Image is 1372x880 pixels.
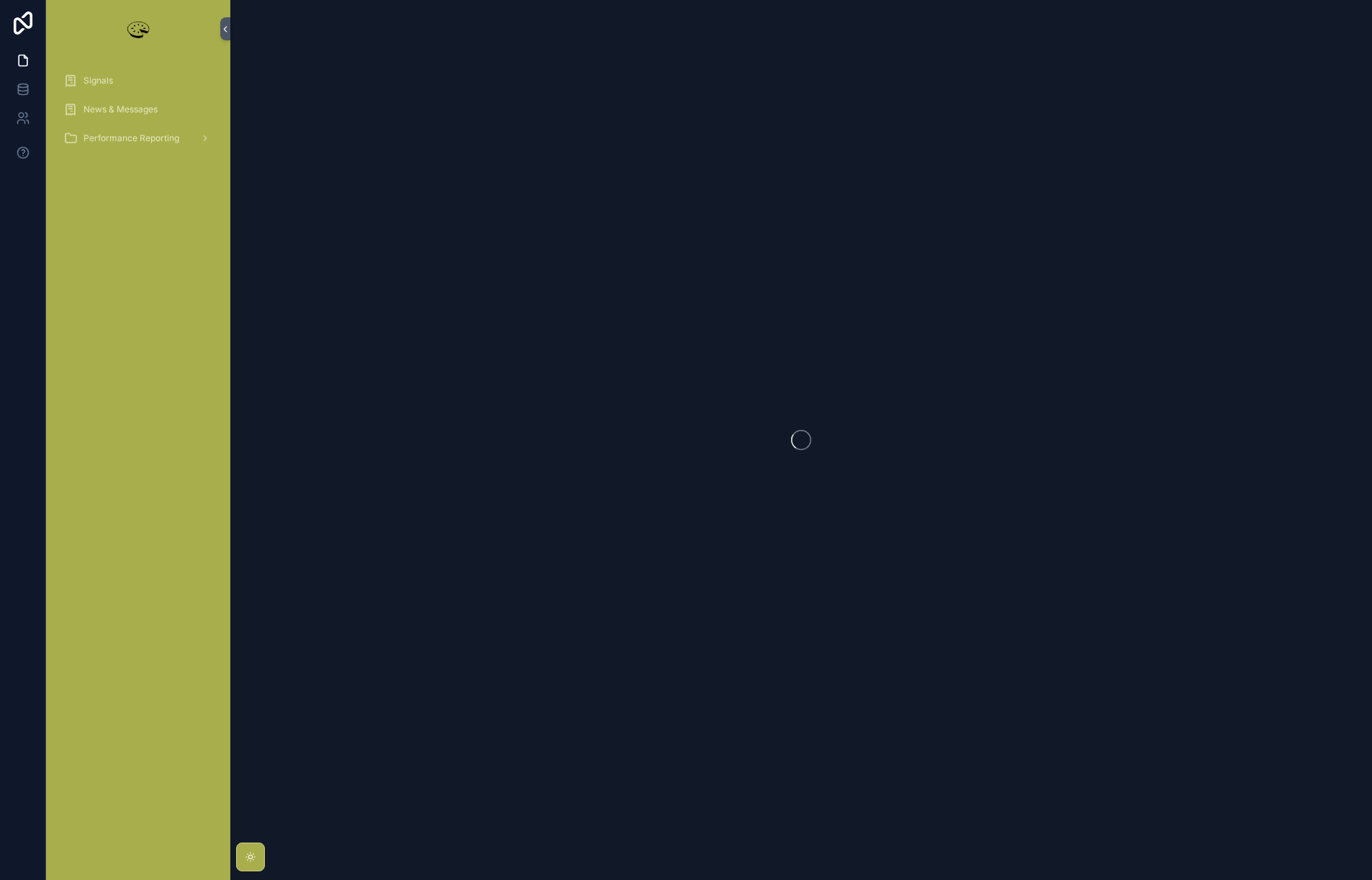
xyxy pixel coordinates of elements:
div: scrollable content [46,58,230,170]
span: Performance Reporting [84,133,179,144]
a: Performance Reporting [55,125,222,151]
span: Signals [84,75,113,86]
a: Signals [55,68,222,94]
img: App logo [124,17,153,40]
a: News & Messages [55,96,222,122]
span: News & Messages [84,104,158,115]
